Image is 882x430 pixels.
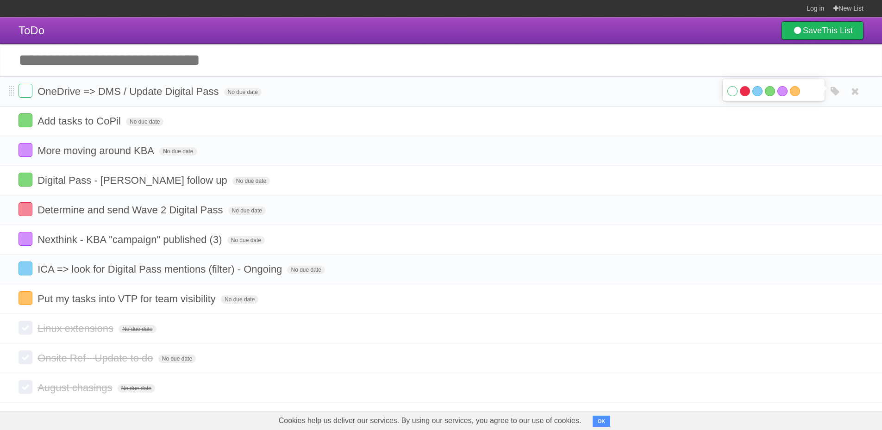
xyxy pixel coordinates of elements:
span: No due date [227,236,265,244]
span: More moving around KBA [38,145,156,156]
label: Red [740,86,750,96]
label: Done [19,143,32,157]
span: No due date [159,147,197,156]
span: Digital Pass - [PERSON_NAME] follow up [38,174,230,186]
span: No due date [224,88,262,96]
span: ToDo [19,24,44,37]
span: No due date [118,384,155,393]
span: Nexthink - KBA "campaign" published (3) [38,234,224,245]
label: Done [19,380,32,394]
span: Cookies help us deliver our services. By using our services, you agree to our use of cookies. [269,411,591,430]
span: No due date [228,206,266,215]
span: August chasings [38,382,114,393]
span: No due date [221,295,258,304]
span: Put my tasks into VTP for team visibility [38,293,218,305]
a: SaveThis List [782,21,863,40]
label: Orange [790,86,800,96]
span: OneDrive => DMS / Update Digital Pass [38,86,221,97]
label: Done [19,84,32,98]
label: Done [19,262,32,275]
span: Add tasks to CoPil [38,115,123,127]
span: No due date [126,118,163,126]
label: Green [765,86,775,96]
button: OK [593,416,611,427]
span: Linux extensions [38,323,116,334]
span: ICA => look for Digital Pass mentions (filter) - Ongoing [38,263,284,275]
label: Purple [777,86,788,96]
label: Done [19,232,32,246]
label: Done [19,291,32,305]
span: Onsite Ref - Update to do [38,352,155,364]
label: Done [19,202,32,216]
span: No due date [287,266,325,274]
label: Done [19,350,32,364]
span: No due date [158,355,196,363]
span: Determine and send Wave 2 Digital Pass [38,204,225,216]
label: White [727,86,738,96]
span: No due date [119,325,156,333]
label: Done [19,113,32,127]
label: Done [19,173,32,187]
span: No due date [232,177,270,185]
b: This List [822,26,853,35]
label: Blue [752,86,763,96]
label: Done [19,321,32,335]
